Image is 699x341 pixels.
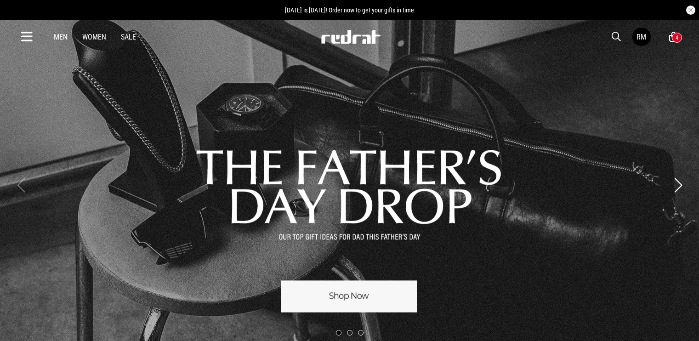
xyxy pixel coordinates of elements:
a: Women [82,33,106,41]
div: 4 [676,34,678,41]
a: Sale [121,33,136,41]
button: Next slide [672,175,684,195]
span: [DATE] is [DATE]! Order now to get your gifts in time [285,6,414,14]
img: Redrat logo [320,30,381,44]
div: RM [636,33,646,41]
button: Previous slide [15,175,27,195]
a: 4 [669,32,678,42]
a: Men [54,33,68,41]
